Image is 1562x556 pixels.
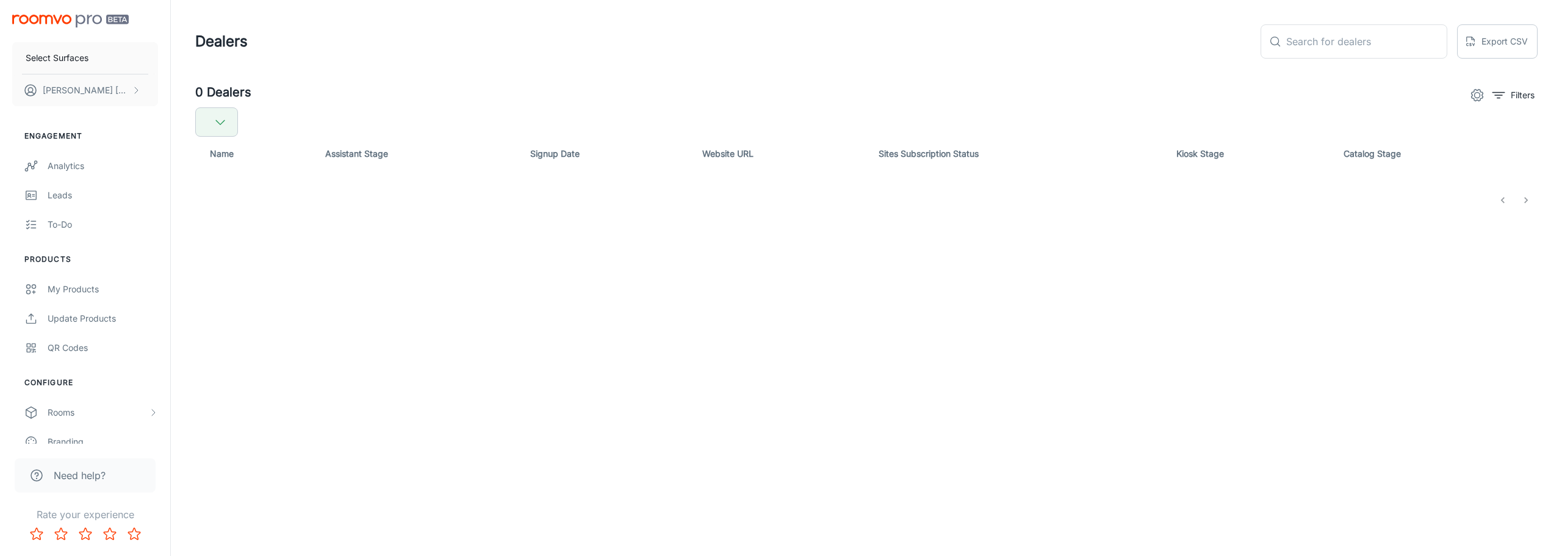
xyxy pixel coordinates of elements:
nav: pagination navigation [1491,190,1538,210]
th: Kiosk Stage [1167,137,1334,171]
div: Leads [48,189,158,202]
th: Name [195,137,315,171]
div: To-do [48,218,158,231]
img: Roomvo PRO Beta [12,15,129,27]
h5: 0 Dealers [195,83,251,103]
input: Search for dealers [1286,24,1447,59]
th: Website URL [693,137,869,171]
button: Export CSV [1457,24,1538,59]
p: [PERSON_NAME] [PERSON_NAME] [43,84,129,97]
button: filter [1489,85,1538,105]
button: settings [1465,83,1489,107]
div: Analytics [48,159,158,173]
button: [PERSON_NAME] [PERSON_NAME] [12,74,158,106]
h1: Dealers [195,31,248,52]
p: Select Surfaces [26,51,88,65]
th: Assistant Stage [315,137,520,171]
th: Catalog Stage [1334,137,1538,171]
p: Filters [1511,88,1535,102]
th: Signup Date [520,137,693,171]
th: Sites Subscription Status [869,137,1167,171]
button: Select Surfaces [12,42,158,74]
